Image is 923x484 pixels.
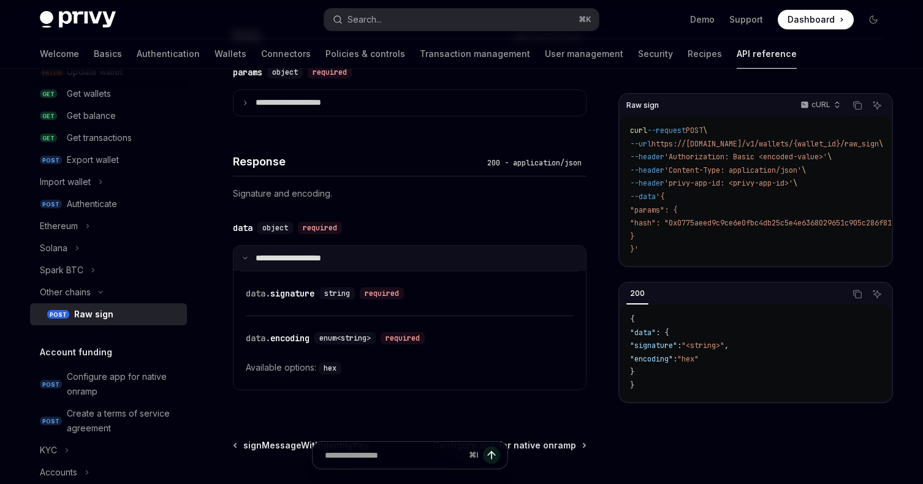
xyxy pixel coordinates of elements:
[651,139,879,149] span: https://[DOMAIN_NAME]/v1/wallets/{wallet_id}/raw_sign
[630,367,634,377] span: }
[272,67,298,77] span: object
[30,149,187,171] a: POSTExport wallet
[325,442,464,469] input: Ask a question...
[348,12,382,27] div: Search...
[778,10,854,29] a: Dashboard
[30,215,187,237] button: Toggle Ethereum section
[482,157,587,169] div: 200 - application/json
[483,447,500,464] button: Send message
[630,192,656,202] span: --data
[30,439,187,461] button: Toggle KYC section
[30,259,187,281] button: Toggle Spark BTC section
[67,197,117,211] div: Authenticate
[233,153,482,170] h4: Response
[849,286,865,302] button: Copy the contents from the code block
[420,39,530,69] a: Transaction management
[233,66,262,78] div: params
[630,178,664,188] span: --header
[626,100,659,110] span: Raw sign
[262,223,288,233] span: object
[67,86,111,101] div: Get wallets
[246,287,314,300] div: signature
[233,222,253,234] div: data
[626,286,648,301] div: 200
[630,165,664,175] span: --header
[729,13,763,26] a: Support
[811,100,830,110] p: cURL
[647,126,686,135] span: --request
[94,39,122,69] a: Basics
[30,193,187,215] a: POSTAuthenticate
[788,13,835,26] span: Dashboard
[233,186,587,201] p: Signature and encoding.
[30,83,187,105] a: GETGet wallets
[664,178,793,188] span: 'privy-app-id: <privy-app-id>'
[40,263,83,278] div: Spark BTC
[40,175,91,189] div: Import wallet
[308,66,352,78] div: required
[137,39,200,69] a: Authentication
[802,165,806,175] span: \
[360,287,404,300] div: required
[40,465,77,480] div: Accounts
[40,200,62,209] span: POST
[40,134,57,143] span: GET
[793,178,797,188] span: \
[30,303,187,325] a: POSTRaw sign
[686,126,703,135] span: POST
[246,288,270,299] span: data.
[30,127,187,149] a: GETGet transactions
[67,108,116,123] div: Get balance
[690,13,715,26] a: Demo
[30,237,187,259] button: Toggle Solana section
[246,360,574,375] div: Available options:
[67,406,180,436] div: Create a terms of service agreement
[30,105,187,127] a: GETGet balance
[630,380,634,390] span: }
[246,333,270,344] span: data.
[30,171,187,193] button: Toggle Import wallet section
[630,139,651,149] span: --url
[67,153,119,167] div: Export wallet
[869,286,885,302] button: Ask AI
[794,95,846,116] button: cURL
[40,285,91,300] div: Other chains
[849,97,865,113] button: Copy the contents from the code block
[30,461,187,483] button: Toggle Accounts section
[737,39,797,69] a: API reference
[298,222,342,234] div: required
[630,232,634,241] span: }
[579,15,591,25] span: ⌘ K
[677,354,699,364] span: "hex"
[325,39,405,69] a: Policies & controls
[630,354,673,364] span: "encoding"
[869,97,885,113] button: Ask AI
[879,139,883,149] span: \
[656,328,669,338] span: : {
[677,341,682,350] span: :
[319,362,341,374] code: hex
[827,152,832,162] span: \
[40,380,62,389] span: POST
[40,345,112,360] h5: Account funding
[630,126,647,135] span: curl
[40,11,116,28] img: dark logo
[630,341,677,350] span: "signature"
[30,366,187,403] a: POSTConfigure app for native onramp
[864,10,883,29] button: Toggle dark mode
[630,152,664,162] span: --header
[74,307,113,322] div: Raw sign
[30,403,187,439] a: POSTCreate a terms of service agreement
[40,112,57,121] span: GET
[40,39,79,69] a: Welcome
[40,156,62,165] span: POST
[40,89,57,99] span: GET
[67,369,180,399] div: Configure app for native onramp
[30,281,187,303] button: Toggle Other chains section
[673,354,677,364] span: :
[664,165,802,175] span: 'Content-Type: application/json'
[215,39,246,69] a: Wallets
[67,130,132,145] div: Get transactions
[40,219,78,233] div: Ethereum
[319,333,371,343] span: enum<string>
